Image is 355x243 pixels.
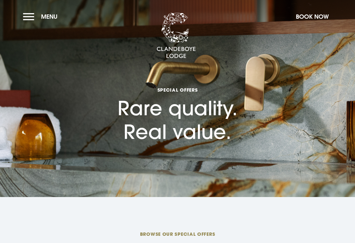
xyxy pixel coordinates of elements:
[41,13,58,20] span: Menu
[118,87,238,93] span: Special Offers
[23,10,61,24] button: Menu
[118,57,238,144] h1: Rare quality. Real value.
[293,10,332,24] button: Book Now
[156,13,196,59] img: Clandeboye Lodge
[37,231,318,237] span: BROWSE OUR SPECIAL OFFERS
